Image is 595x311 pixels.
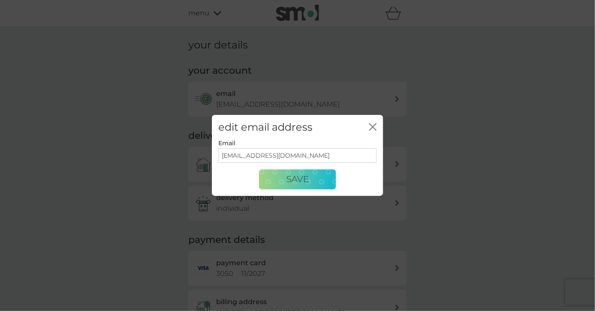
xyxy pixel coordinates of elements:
span: Save [286,174,309,185]
input: Email [218,148,377,163]
h2: edit email address [218,121,312,134]
button: Save [259,169,336,190]
button: close [369,123,377,132]
div: Email [218,140,377,146]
